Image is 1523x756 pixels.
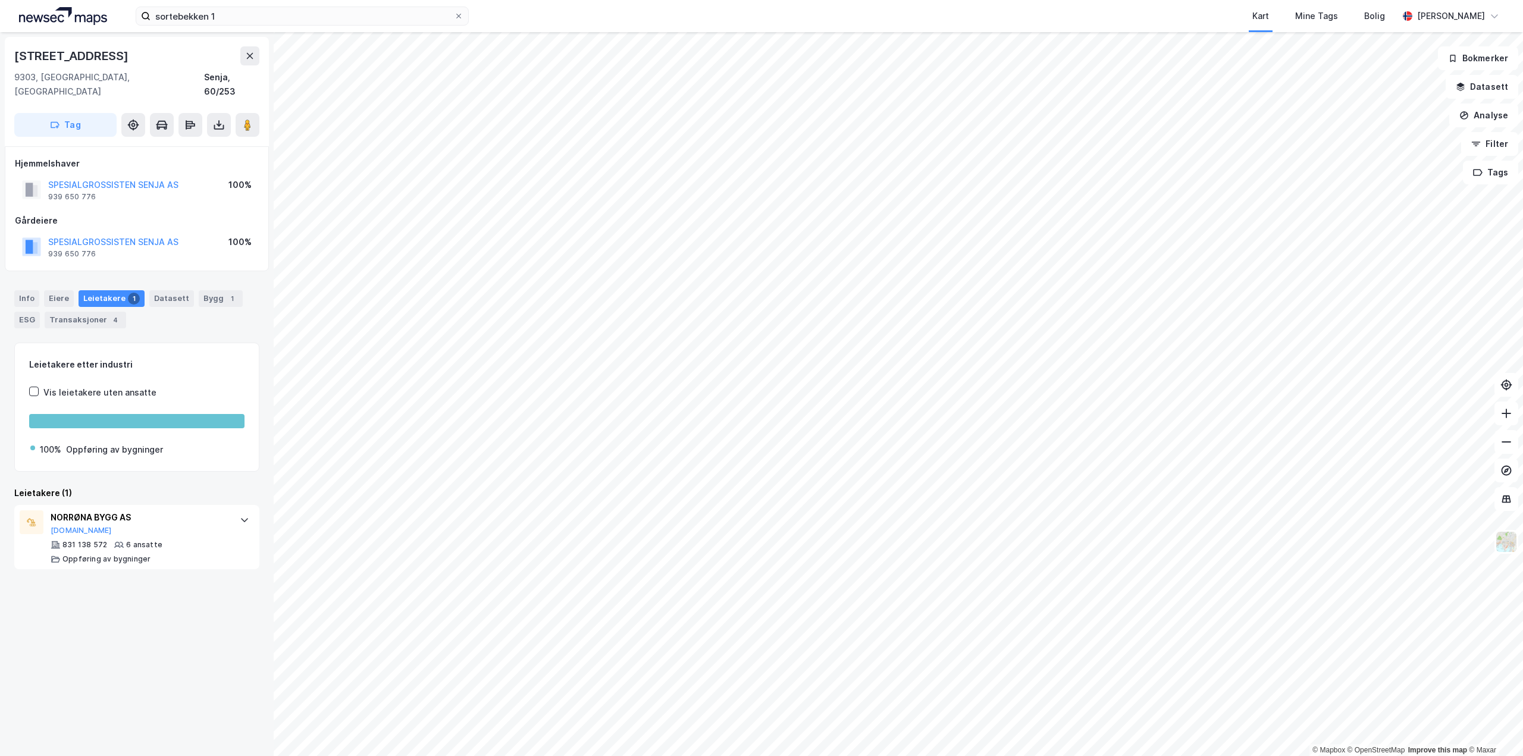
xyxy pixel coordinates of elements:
[151,7,454,25] input: Søk på adresse, matrikkel, gårdeiere, leietakere eller personer
[1295,9,1338,23] div: Mine Tags
[51,526,112,535] button: [DOMAIN_NAME]
[1495,531,1518,553] img: Z
[1463,161,1518,184] button: Tags
[44,290,74,307] div: Eiere
[109,314,121,326] div: 4
[1464,699,1523,756] div: Kontrollprogram for chat
[14,290,39,307] div: Info
[79,290,145,307] div: Leietakere
[40,443,61,457] div: 100%
[15,214,259,228] div: Gårdeiere
[48,192,96,202] div: 939 650 776
[43,385,156,400] div: Vis leietakere uten ansatte
[14,113,117,137] button: Tag
[1252,9,1269,23] div: Kart
[48,249,96,259] div: 939 650 776
[149,290,194,307] div: Datasett
[1417,9,1485,23] div: [PERSON_NAME]
[14,46,131,65] div: [STREET_ADDRESS]
[1446,75,1518,99] button: Datasett
[14,70,204,99] div: 9303, [GEOGRAPHIC_DATA], [GEOGRAPHIC_DATA]
[228,178,252,192] div: 100%
[199,290,243,307] div: Bygg
[1464,699,1523,756] iframe: Chat Widget
[14,486,259,500] div: Leietakere (1)
[228,235,252,249] div: 100%
[29,357,245,372] div: Leietakere etter industri
[1461,132,1518,156] button: Filter
[1449,103,1518,127] button: Analyse
[62,540,107,550] div: 831 138 572
[1364,9,1385,23] div: Bolig
[204,70,259,99] div: Senja, 60/253
[1408,746,1467,754] a: Improve this map
[128,293,140,305] div: 1
[19,7,107,25] img: logo.a4113a55bc3d86da70a041830d287a7e.svg
[126,540,162,550] div: 6 ansatte
[226,293,238,305] div: 1
[45,312,126,328] div: Transaksjoner
[62,554,151,564] div: Oppføring av bygninger
[15,156,259,171] div: Hjemmelshaver
[1347,746,1405,754] a: OpenStreetMap
[14,312,40,328] div: ESG
[1312,746,1345,754] a: Mapbox
[51,510,228,525] div: NORRØNA BYGG AS
[66,443,163,457] div: Oppføring av bygninger
[1438,46,1518,70] button: Bokmerker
